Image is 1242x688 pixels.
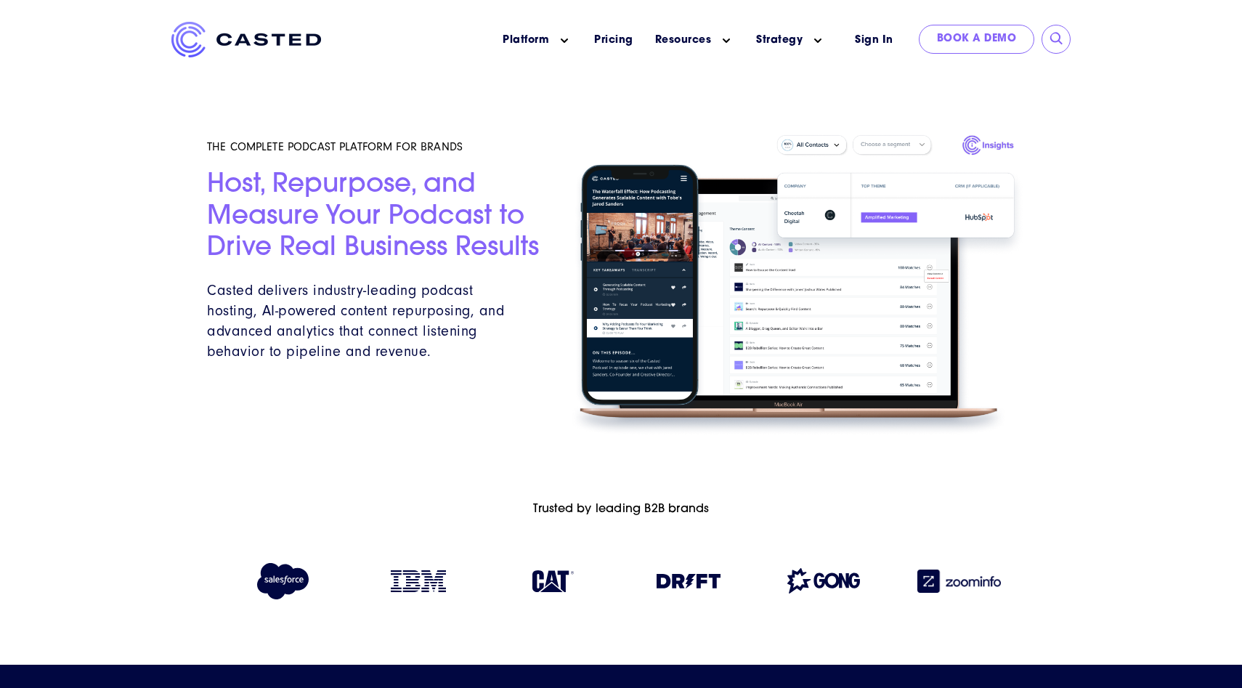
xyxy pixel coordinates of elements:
[251,563,315,599] img: Salesforce logo
[1050,32,1064,46] input: Submit
[657,574,721,588] img: Drift logo
[917,570,1002,593] img: Zoominfo logo
[559,128,1035,443] img: Homepage Hero
[171,22,321,57] img: Casted_Logo_Horizontal_FullColor_PUR_BLUE
[919,25,1035,54] a: Book a Demo
[787,568,860,594] img: Gong logo
[837,25,912,56] a: Sign In
[207,282,504,360] span: Casted delivers industry-leading podcast hosting, AI-powered content repurposing, and advanced an...
[343,22,837,59] nav: Main menu
[207,503,1035,517] h6: Trusted by leading B2B brands
[503,33,549,48] a: Platform
[655,33,712,48] a: Resources
[391,570,446,592] img: IBM logo
[756,33,803,48] a: Strategy
[207,139,542,154] h5: THE COMPLETE PODCAST PLATFORM FOR BRANDS
[207,170,542,264] h2: Host, Repurpose, and Measure Your Podcast to Drive Real Business Results
[594,33,633,48] a: Pricing
[532,570,574,592] img: Caterpillar logo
